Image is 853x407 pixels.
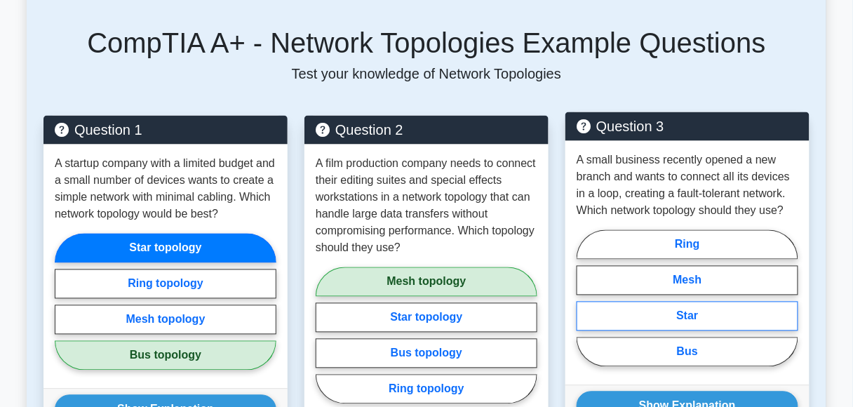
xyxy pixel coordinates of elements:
label: Star topology [316,303,537,333]
p: A startup company with a limited budget and a small number of devices wants to create a simple ne... [55,156,276,223]
label: Mesh topology [55,305,276,335]
label: Bus [577,338,798,367]
label: Star topology [55,234,276,263]
p: A small business recently opened a new branch and wants to connect all its devices in a loop, cre... [577,152,798,220]
label: Star [577,302,798,331]
h5: Question 3 [577,118,798,135]
label: Bus topology [55,341,276,371]
h5: CompTIA A+ - Network Topologies Example Questions [43,26,810,60]
h5: Question 1 [55,121,276,138]
label: Ring topology [316,375,537,404]
label: Bus topology [316,339,537,368]
p: Test your knowledge of Network Topologies [43,65,810,82]
label: Ring [577,230,798,260]
label: Mesh [577,266,798,295]
p: A film production company needs to connect their editing suites and special effects workstations ... [316,156,537,257]
h5: Question 2 [316,121,537,138]
label: Mesh topology [316,267,537,297]
label: Ring topology [55,269,276,299]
